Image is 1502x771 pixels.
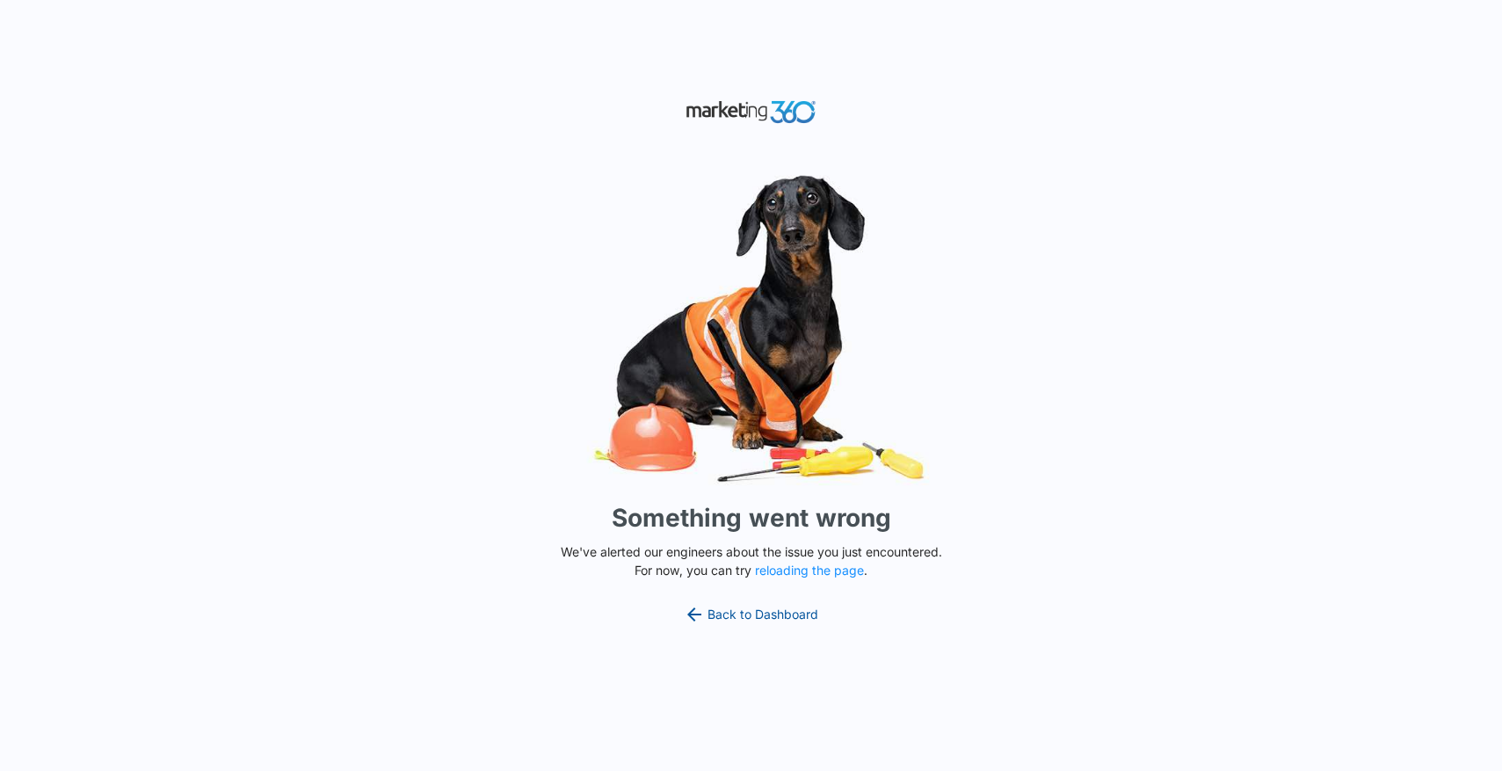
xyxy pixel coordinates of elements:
img: Sad Dog [488,164,1015,492]
p: We've alerted our engineers about the issue you just encountered. For now, you can try . [554,542,949,579]
h1: Something went wrong [612,499,891,536]
img: Marketing 360 Logo [686,97,817,127]
a: Back to Dashboard [684,604,819,625]
button: reloading the page [755,564,864,578]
